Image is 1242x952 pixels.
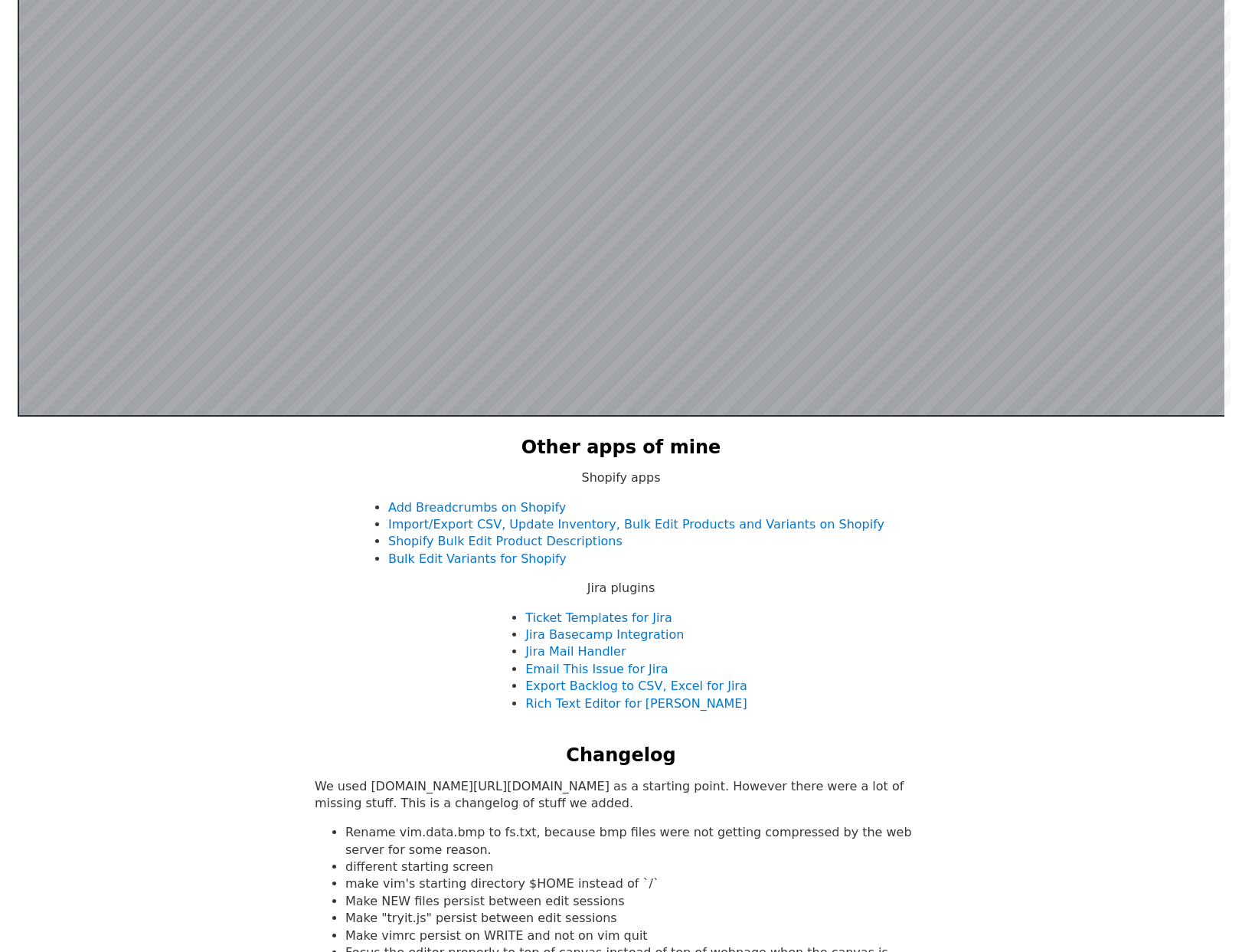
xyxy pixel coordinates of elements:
h2: Changelog [566,743,675,769]
a: Add Breadcrumbs on Shopify [388,500,566,515]
a: Shopify Bulk Edit Product Descriptions [388,534,623,548]
a: Rich Text Editor for [PERSON_NAME] [525,696,747,711]
li: Make vimrc persist on WRITE and not on vim quit [345,927,927,944]
a: Bulk Edit Variants for Shopify [388,551,567,566]
h2: Other apps of mine [521,435,721,461]
li: Make "tryit.js" persist between edit sessions [345,910,927,927]
a: Jira Basecamp Integration [525,627,684,642]
a: Jira Mail Handler [525,644,626,659]
a: Ticket Templates for Jira [525,610,672,625]
a: Import/Export CSV, Update Inventory, Bulk Edit Products and Variants on Shopify [388,517,884,532]
li: Rename vim.data.bmp to fs.txt, because bmp files were not getting compressed by the web server fo... [345,824,927,859]
li: different starting screen [345,859,927,875]
a: Email This Issue for Jira [525,662,668,676]
li: Make NEW files persist between edit sessions [345,893,927,910]
a: Export Backlog to CSV, Excel for Jira [525,679,747,693]
li: make vim's starting directory $HOME instead of `/` [345,875,927,892]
